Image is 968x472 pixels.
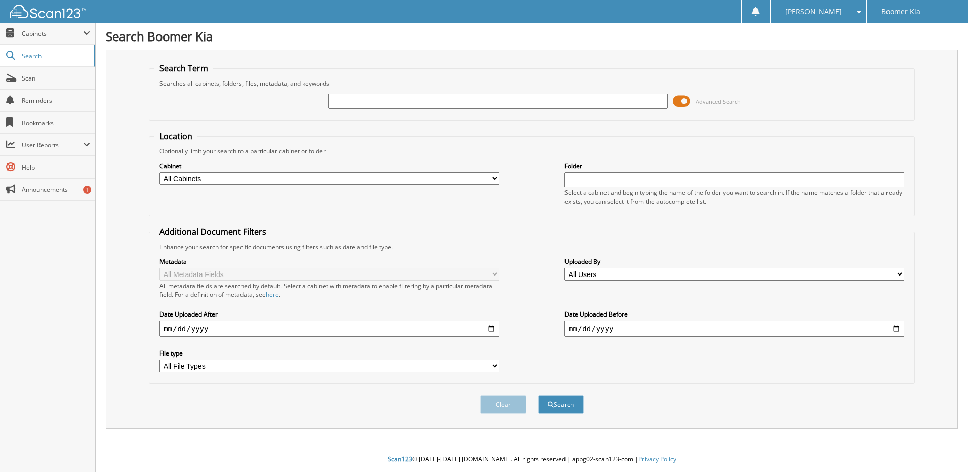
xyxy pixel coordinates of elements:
label: Uploaded By [564,257,904,266]
span: [PERSON_NAME] [785,9,842,15]
span: Advanced Search [696,98,741,105]
span: Boomer Kia [881,9,920,15]
input: end [564,321,904,337]
button: Clear [480,395,526,414]
label: File type [159,349,499,358]
span: Announcements [22,185,90,194]
input: start [159,321,499,337]
div: Enhance your search for specific documents using filters such as date and file type. [154,243,909,251]
label: Date Uploaded Before [564,310,904,319]
span: User Reports [22,141,83,149]
div: 1 [83,186,91,194]
span: Reminders [22,96,90,105]
div: Searches all cabinets, folders, files, metadata, and keywords [154,79,909,88]
label: Metadata [159,257,499,266]
span: Help [22,163,90,172]
img: scan123-logo-white.svg [10,5,86,18]
span: Scan123 [388,455,412,463]
span: Bookmarks [22,119,90,127]
legend: Location [154,131,197,142]
button: Search [538,395,584,414]
legend: Search Term [154,63,213,74]
span: Search [22,52,89,60]
div: All metadata fields are searched by default. Select a cabinet with metadata to enable filtering b... [159,282,499,299]
label: Folder [564,162,904,170]
span: Cabinets [22,29,83,38]
h1: Search Boomer Kia [106,28,958,45]
legend: Additional Document Filters [154,226,271,238]
div: © [DATE]-[DATE] [DOMAIN_NAME]. All rights reserved | appg02-scan123-com | [96,447,968,472]
span: Scan [22,74,90,83]
a: Privacy Policy [638,455,676,463]
label: Date Uploaded After [159,310,499,319]
a: here [266,290,279,299]
div: Optionally limit your search to a particular cabinet or folder [154,147,909,155]
div: Select a cabinet and begin typing the name of the folder you want to search in. If the name match... [564,188,904,206]
label: Cabinet [159,162,499,170]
